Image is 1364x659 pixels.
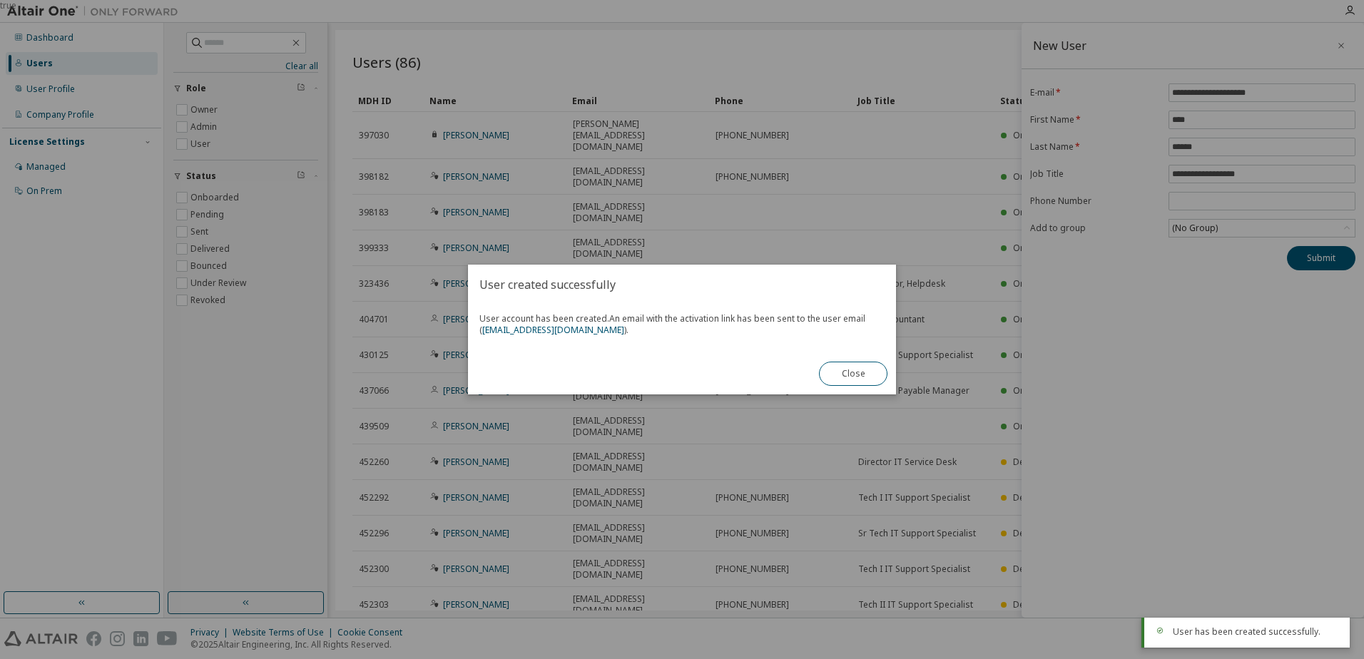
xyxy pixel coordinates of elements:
div: User has been created successfully. [1173,626,1338,638]
button: Close [819,362,887,386]
span: User account has been created. [479,313,885,336]
h2: User created successfully [468,265,896,305]
a: [EMAIL_ADDRESS][DOMAIN_NAME] [482,324,624,336]
span: An email with the activation link has been sent to the user email ( ). [479,312,865,336]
